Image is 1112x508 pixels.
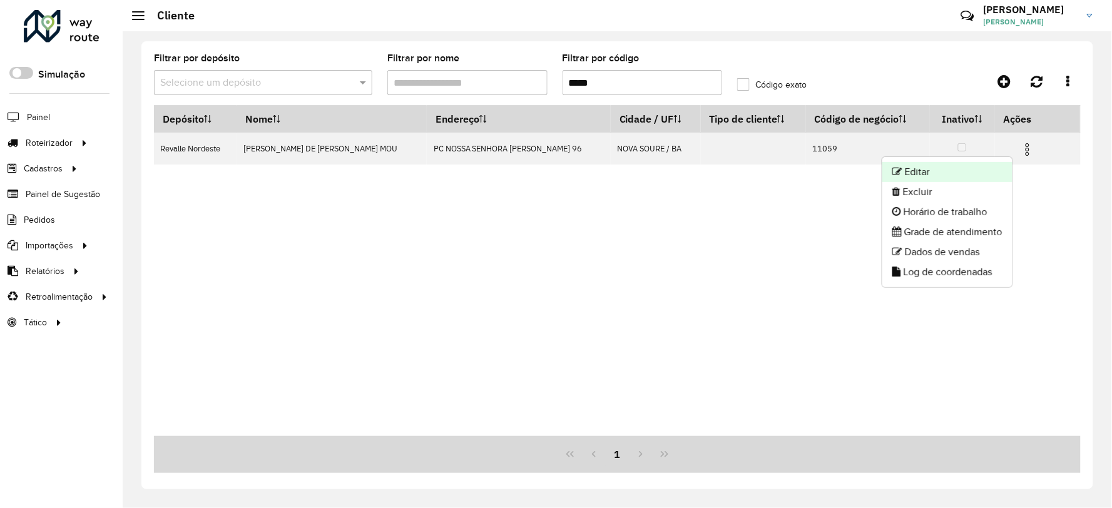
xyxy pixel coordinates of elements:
[26,265,64,278] span: Relatórios
[38,67,85,82] label: Simulação
[806,106,930,133] th: Código de negócio
[154,106,237,133] th: Depósito
[24,213,55,226] span: Pedidos
[24,162,63,175] span: Cadastros
[427,133,611,165] td: PC NOSSA SENHORA [PERSON_NAME] 96
[954,3,981,29] a: Contato Rápido
[427,106,611,133] th: Endereço
[145,9,195,23] h2: Cliente
[611,106,700,133] th: Cidade / UF
[563,51,640,66] label: Filtrar por código
[984,4,1078,16] h3: [PERSON_NAME]
[882,202,1013,222] li: Horário de trabalho
[26,290,93,303] span: Retroalimentação
[737,78,807,91] label: Código exato
[882,182,1013,202] li: Excluir
[27,111,50,124] span: Painel
[237,133,427,165] td: [PERSON_NAME] DE [PERSON_NAME] MOU
[701,106,806,133] th: Tipo de cliente
[995,106,1070,132] th: Ações
[606,442,630,466] button: 1
[26,136,73,150] span: Roteirizador
[237,106,427,133] th: Nome
[387,51,459,66] label: Filtrar por nome
[882,222,1013,242] li: Grade de atendimento
[24,316,47,329] span: Tático
[882,242,1013,262] li: Dados de vendas
[930,106,995,133] th: Inativo
[984,16,1078,28] span: [PERSON_NAME]
[26,239,73,252] span: Importações
[26,188,100,201] span: Painel de Sugestão
[882,162,1013,182] li: Editar
[154,133,237,165] td: Revalle Nordeste
[611,133,700,165] td: NOVA SOURE / BA
[154,51,240,66] label: Filtrar por depósito
[806,133,930,165] td: 11059
[882,262,1013,282] li: Log de coordenadas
